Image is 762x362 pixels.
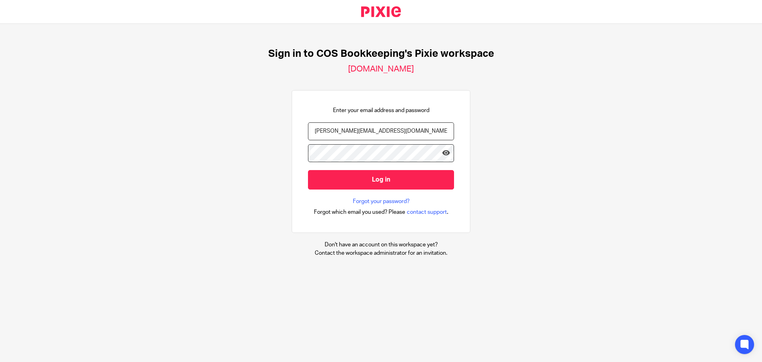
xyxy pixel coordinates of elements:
[308,170,454,190] input: Log in
[315,249,447,257] p: Contact the workspace administrator for an invitation.
[314,208,405,216] span: Forgot which email you used? Please
[308,122,454,140] input: name@example.com
[315,241,447,249] p: Don't have an account on this workspace yet?
[314,207,448,217] div: .
[353,197,410,205] a: Forgot your password?
[333,106,429,114] p: Enter your email address and password
[348,64,414,74] h2: [DOMAIN_NAME]
[268,48,494,60] h1: Sign in to COS Bookkeeping's Pixie workspace
[407,208,447,216] span: contact support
